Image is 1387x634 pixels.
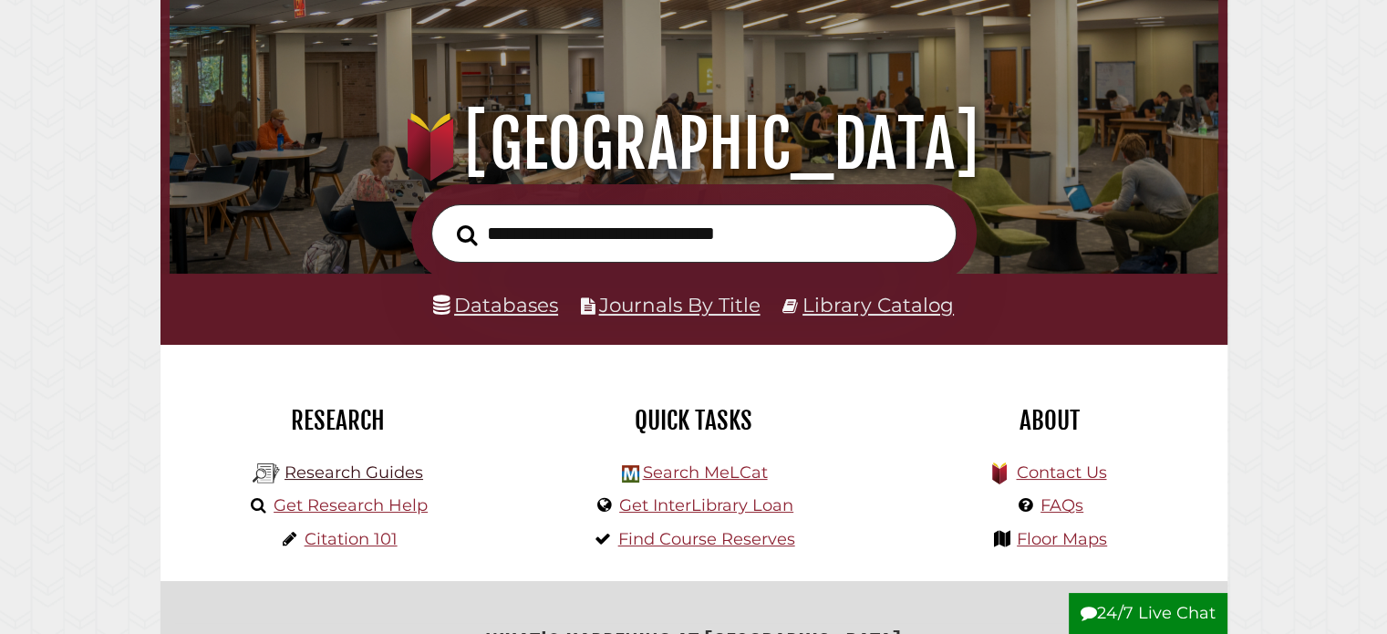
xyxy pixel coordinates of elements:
a: Floor Maps [1017,529,1107,549]
i: Search [457,223,478,245]
a: Library Catalog [802,293,954,317]
a: Research Guides [285,463,423,483]
a: FAQs [1040,495,1083,515]
a: Get InterLibrary Loan [619,495,793,515]
button: Search [448,219,487,251]
img: Hekman Library Logo [253,460,280,487]
a: Get Research Help [274,495,428,515]
h2: About [885,405,1214,436]
a: Databases [433,293,558,317]
a: Search MeLCat [642,463,767,483]
a: Journals By Title [599,293,761,317]
a: Contact Us [1016,463,1106,483]
a: Citation 101 [305,529,398,549]
h2: Research [174,405,502,436]
img: Hekman Library Logo [622,465,639,483]
h2: Quick Tasks [530,405,858,436]
a: Find Course Reserves [618,529,795,549]
h1: [GEOGRAPHIC_DATA] [190,104,1196,184]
